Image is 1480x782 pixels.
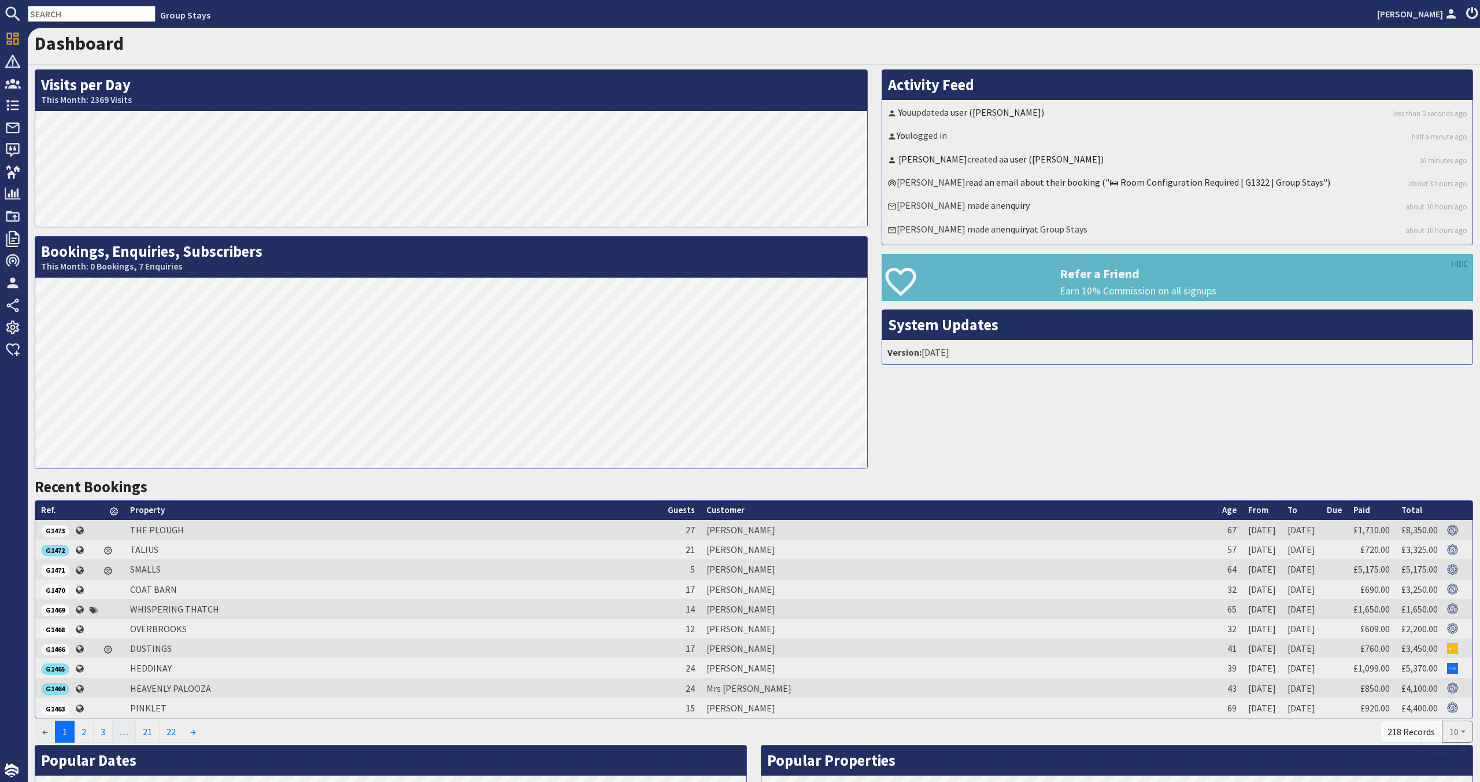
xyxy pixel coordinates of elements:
a: half a minute ago [1412,131,1467,142]
a: enquiry [1001,200,1030,211]
td: 32 [1216,619,1242,639]
td: [DATE] [1242,599,1282,619]
li: [PERSON_NAME] made an at Group Stays [885,220,1470,242]
a: To [1287,504,1297,515]
img: Referer: Google [1447,663,1458,674]
a: G1468 [41,623,69,635]
td: [DATE] [1242,520,1282,540]
span: 12 [686,623,695,635]
div: G1464 [41,683,69,695]
h2: Visits per Day [35,70,867,111]
a: £690.00 [1360,584,1390,595]
span: 14 [686,603,695,615]
a: TALIUS [130,544,158,555]
h2: Popular Properties [761,746,1472,776]
small: This Month: 2369 Visits [41,94,861,105]
td: 65 [1216,599,1242,619]
td: [DATE] [1282,520,1321,540]
img: Referer: Group Stays [1447,525,1458,536]
td: [DATE] [1242,678,1282,698]
a: HIDE [1452,258,1468,271]
input: SEARCH [28,6,156,22]
td: [PERSON_NAME] [701,520,1216,540]
td: 64 [1216,559,1242,579]
a: G1469 [41,603,69,615]
a: Paid [1353,504,1370,515]
li: created a [885,150,1470,173]
a: COAT BARN [130,584,177,595]
a: You [897,130,910,141]
td: 57 [1216,540,1242,559]
a: £1,099.00 [1353,662,1390,674]
a: G1464 [41,682,69,694]
td: [DATE] [1242,559,1282,579]
a: Dashboard [35,32,124,55]
span: G1469 [41,604,69,616]
img: Referer: Group Stays [1447,564,1458,575]
a: Age [1222,504,1237,515]
img: Referer: Group Stays [1447,702,1458,713]
td: [DATE] [1282,540,1321,559]
span: G1473 [41,525,69,537]
span: 1 [55,721,75,743]
a: £5,175.00 [1353,563,1390,575]
a: Customer [706,504,745,515]
h3: Refer a Friend [1060,266,1472,281]
a: a user ([PERSON_NAME]) [944,106,1044,118]
a: G1470 [41,584,69,595]
a: From [1248,504,1268,515]
td: [DATE] [1242,540,1282,559]
td: 41 [1216,639,1242,658]
a: £1,710.00 [1353,524,1390,536]
span: 27 [686,524,695,536]
a: SMALLS [130,563,161,575]
td: [DATE] [1282,658,1321,678]
a: WHISPERING THATCH [130,603,219,615]
td: [DATE] [1282,599,1321,619]
span: 15 [686,702,695,714]
li: [DATE] [885,343,1470,362]
a: £3,325.00 [1401,544,1438,555]
a: [PERSON_NAME] [898,153,967,165]
a: THE PLOUGH [130,524,184,536]
a: Total [1401,504,1422,515]
span: G1471 [41,565,69,576]
span: 17 [686,643,695,654]
a: Guests [668,504,695,515]
img: Referer: Group Stays [1447,584,1458,595]
a: £2,200.00 [1401,623,1438,635]
a: £720.00 [1360,544,1390,555]
li: updated [885,103,1470,126]
span: 24 [686,683,695,694]
div: G1472 [41,545,69,556]
span: G1470 [41,584,69,596]
td: [DATE] [1242,639,1282,658]
p: Earn 10% Commission on all signups [1060,283,1472,298]
a: £1,650.00 [1401,603,1438,615]
a: £4,400.00 [1401,702,1438,714]
th: Due [1321,501,1348,520]
a: System Updates [888,315,998,334]
a: PINKLET [130,702,166,714]
td: [PERSON_NAME] [701,658,1216,678]
a: 22 [159,721,183,743]
td: [DATE] [1282,559,1321,579]
a: G1471 [41,563,69,575]
span: G1468 [41,624,69,636]
div: G1465 [41,663,69,675]
a: HEAVENLY PALOOZA [130,683,211,694]
span: 17 [686,584,695,595]
img: Referer: Group Stays [1447,683,1458,694]
a: Ref. [41,504,56,515]
td: 39 [1216,658,1242,678]
td: [DATE] [1282,698,1321,718]
a: Refer a Friend Earn 10% Commission on all signups [882,254,1473,301]
a: 3 [93,721,113,743]
li: [PERSON_NAME] [885,173,1470,196]
a: £609.00 [1360,623,1390,635]
td: [DATE] [1282,678,1321,698]
li: logged in [885,126,1470,149]
a: G1465 [41,662,69,674]
td: [PERSON_NAME] [701,599,1216,619]
a: £3,450.00 [1401,643,1438,654]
